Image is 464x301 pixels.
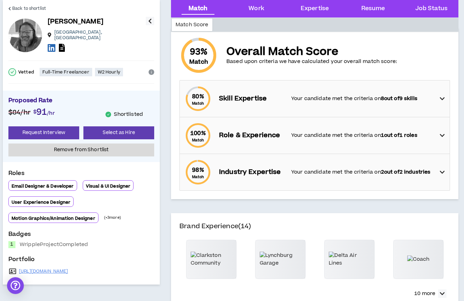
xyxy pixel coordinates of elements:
[414,290,435,297] p: 10 more
[190,129,206,138] span: 100 %
[8,143,154,156] button: Remove from Shortlist
[407,255,430,263] img: Coach
[381,95,417,102] strong: 8 out of 9 skills
[36,106,47,118] span: 91
[86,183,131,189] p: Visual & UI Designer
[226,58,397,65] p: Based upon criteria we have calculated your overall match score:
[415,4,448,13] div: Job Status
[329,252,370,267] img: Delta Air Lines
[83,126,154,139] button: Select as Hire
[191,252,232,267] img: Clarkston Community
[189,58,208,66] small: Match
[381,168,431,176] strong: 2 out of 2 industries
[54,29,146,41] p: [GEOGRAPHIC_DATA] , [GEOGRAPHIC_DATA]
[172,19,212,31] div: Match Score
[8,96,154,107] p: Proposed Rate
[189,4,207,13] div: Match
[192,92,204,101] span: 80 %
[226,45,397,58] p: Overall Match Score
[12,216,95,221] p: Motion Graphics/Animation Designer
[114,111,143,118] p: Shortlisted
[192,101,204,106] small: Match
[301,4,329,13] div: Expertise
[8,108,30,117] span: $84 /hr
[18,69,34,75] p: Vetted
[192,166,204,174] span: 98 %
[411,287,450,300] button: 10 more
[149,69,154,75] span: info-circle
[48,17,103,27] p: [PERSON_NAME]
[219,131,284,140] p: Role & Experience
[179,222,450,240] h4: Brand Experience (14)
[291,168,433,176] p: Your candidate met the criteria on
[192,174,204,180] small: Match
[361,4,385,13] div: Resume
[12,199,70,205] p: User Experience Designer
[19,268,68,274] a: [URL][DOMAIN_NAME]
[219,167,284,177] p: Industry Expertise
[192,138,204,143] small: Match
[8,126,79,139] button: Request Interview
[291,95,433,103] p: Your candidate met the criteria on
[8,68,16,76] span: check-circle
[8,19,42,52] div: Andy M.
[47,110,55,117] span: /hr
[8,255,154,266] p: Portfolio
[7,277,24,294] div: Open Intercom Messenger
[180,80,450,117] div: 80%MatchSkill ExpertiseYour candidate met the criteria on8out of9 skills
[42,69,89,75] p: Full-Time Freelancer
[190,47,207,58] span: 93 %
[248,4,264,13] div: Work
[98,69,120,75] p: W2 Hourly
[180,117,450,154] div: 100%MatchRole & ExperienceYour candidate met the criteria on1out of1 roles
[12,183,74,189] p: Email Designer & Developer
[260,252,301,267] img: Lynchburg Garage
[33,108,36,115] span: $
[20,241,88,248] p: Wripple Project Completed
[8,230,154,241] p: Badges
[105,112,111,117] span: check-circle
[8,241,15,248] div: 1
[104,215,121,220] p: (+ 3 more)
[291,132,433,139] p: Your candidate met the criteria on
[180,154,450,190] div: 98%MatchIndustry ExpertiseYour candidate met the criteria on2out of2 industries
[381,132,417,139] strong: 1 out of 1 roles
[8,169,154,180] p: Roles
[12,5,46,12] span: Back to shortlist
[219,94,284,104] p: Skill Expertise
